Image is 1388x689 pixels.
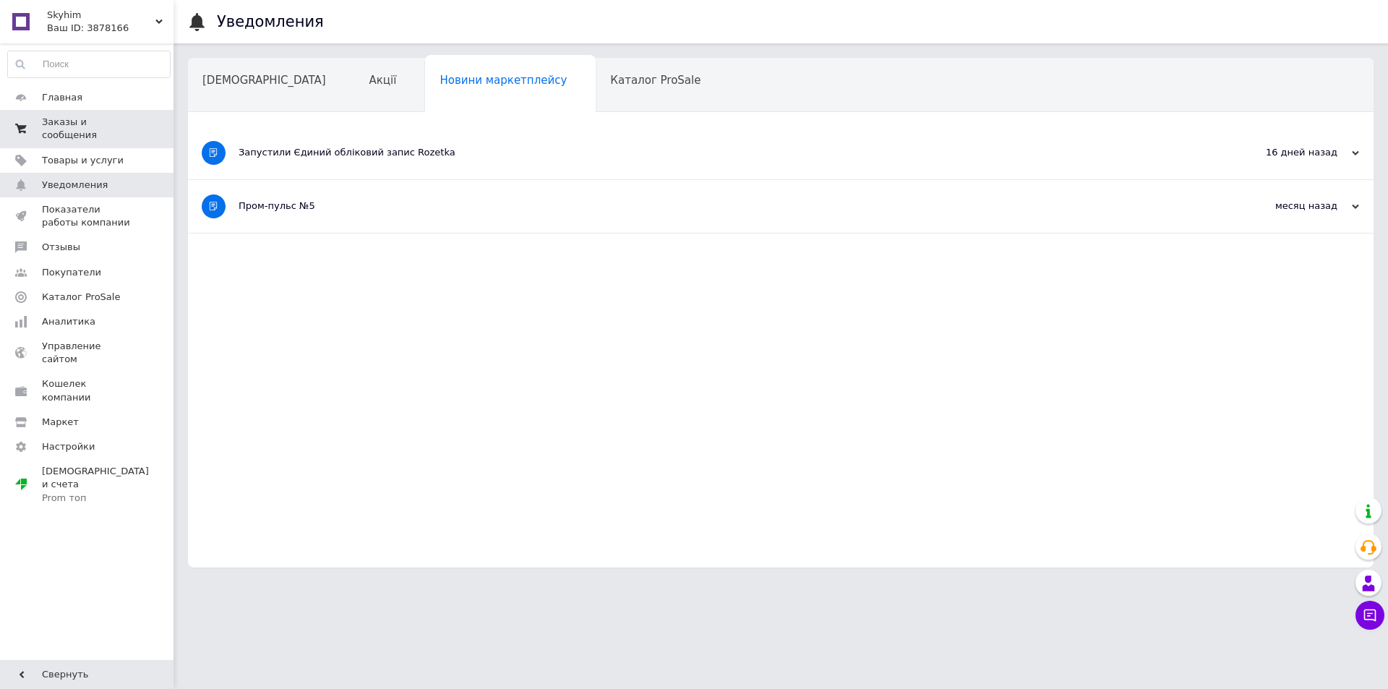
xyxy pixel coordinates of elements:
[42,315,95,328] span: Аналитика
[440,74,567,87] span: Новини маркетплейсу
[42,266,101,279] span: Покупатели
[42,440,95,453] span: Настройки
[42,340,134,366] span: Управление сайтом
[42,416,79,429] span: Маркет
[8,51,170,77] input: Поиск
[239,200,1214,213] div: Пром-пульс №5
[42,241,80,254] span: Отзывы
[1355,601,1384,630] button: Чат с покупателем
[47,22,173,35] div: Ваш ID: 3878166
[1214,146,1359,159] div: 16 дней назад
[42,91,82,104] span: Главная
[239,146,1214,159] div: Запустили Єдиний обліковий запис Rozetka
[47,9,155,22] span: Skyhim
[202,74,326,87] span: [DEMOGRAPHIC_DATA]
[42,377,134,403] span: Кошелек компании
[610,74,701,87] span: Каталог ProSale
[1214,200,1359,213] div: месяц назад
[42,154,124,167] span: Товары и услуги
[369,74,397,87] span: Акції
[42,179,108,192] span: Уведомления
[42,116,134,142] span: Заказы и сообщения
[42,291,120,304] span: Каталог ProSale
[42,465,149,505] span: [DEMOGRAPHIC_DATA] и счета
[217,13,324,30] h1: Уведомления
[42,203,134,229] span: Показатели работы компании
[42,492,149,505] div: Prom топ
